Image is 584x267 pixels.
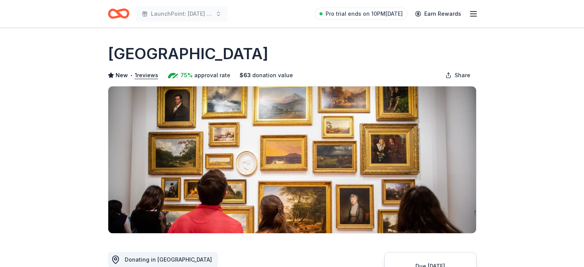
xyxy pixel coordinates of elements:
span: • [130,72,132,78]
span: approval rate [194,71,230,80]
span: New [116,71,128,80]
span: 75% [180,71,193,80]
a: Home [108,5,129,23]
span: $ 63 [240,71,251,80]
a: Earn Rewards [410,7,466,21]
img: Image for High Museum of Art [108,86,476,233]
a: Pro trial ends on 10PM[DATE] [315,8,407,20]
span: Donating in [GEOGRAPHIC_DATA] [125,256,212,263]
span: donation value [252,71,293,80]
button: LaunchPoint: [DATE] Connection [136,6,228,22]
span: Pro trial ends on 10PM[DATE] [326,9,403,18]
span: Share [455,71,470,80]
h1: [GEOGRAPHIC_DATA] [108,43,268,65]
button: 1reviews [135,71,158,80]
span: LaunchPoint: [DATE] Connection [151,9,212,18]
button: Share [439,68,476,83]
